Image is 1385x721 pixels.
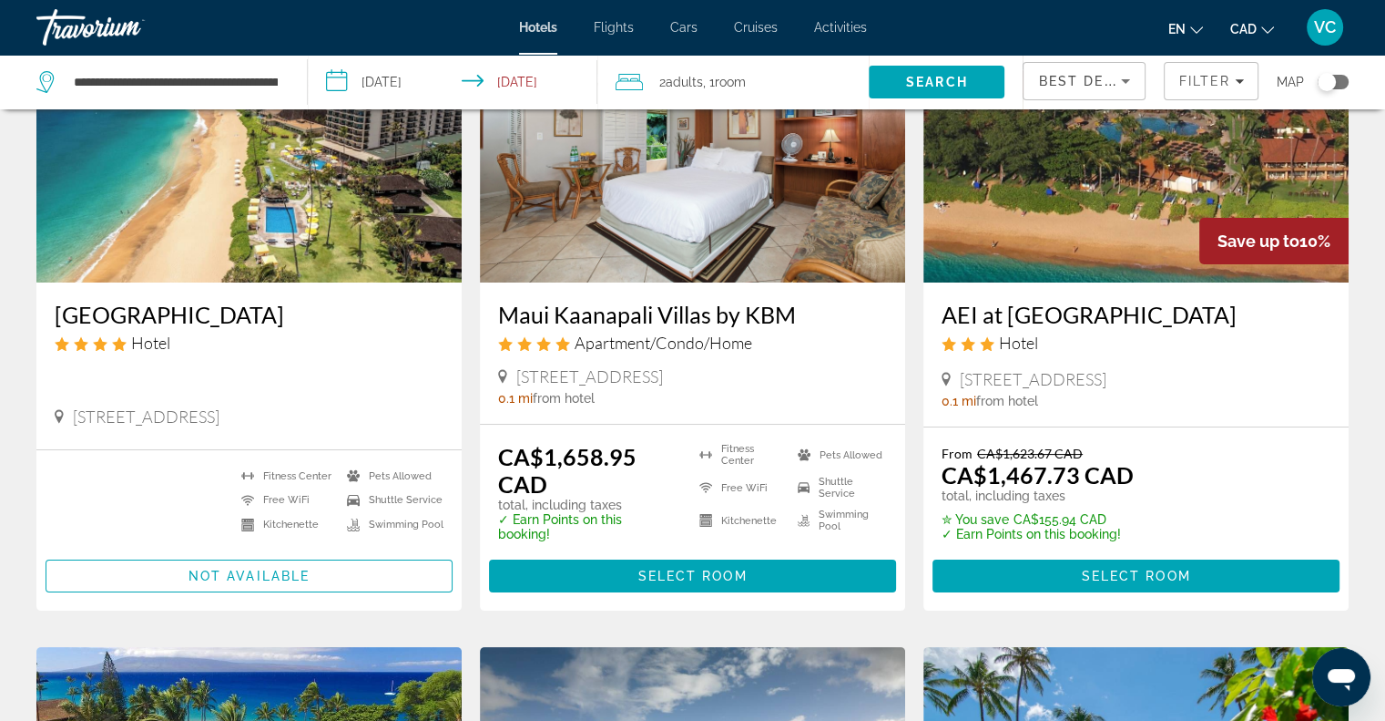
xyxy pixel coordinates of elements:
p: ✓ Earn Points on this booking! [942,527,1134,541]
a: Select Room [932,563,1339,583]
span: Hotel [131,333,170,353]
li: Swimming Pool [338,517,443,532]
span: Filter [1178,74,1230,88]
span: 0.1 mi [498,391,533,406]
a: Maui Kaanapali Villas by KBM [498,301,887,328]
span: Adults [666,75,703,89]
li: Pets Allowed [338,469,443,484]
iframe: Button to launch messaging window [1312,648,1370,706]
span: VC [1314,18,1336,36]
span: Select Room [637,569,747,583]
span: from hotel [533,391,595,406]
button: Change currency [1230,15,1274,42]
a: [GEOGRAPHIC_DATA] [55,301,443,328]
span: Hotel [999,333,1038,353]
span: Room [715,75,746,89]
li: Kitchenette [690,509,789,532]
button: Select check in and out date [308,55,597,109]
button: Not available [46,560,453,592]
a: Travorium [36,4,219,51]
li: Shuttle Service [338,493,443,509]
button: Select Room [489,560,896,592]
span: from hotel [976,394,1038,408]
a: Hotels [519,20,557,35]
span: From [942,446,973,461]
a: Cars [670,20,698,35]
li: Fitness Center [232,469,338,484]
button: Select Room [932,560,1339,592]
span: Save up to [1217,232,1299,251]
span: Not available [188,569,310,583]
li: Kitchenette [232,517,338,532]
button: Toggle map [1304,74,1349,90]
div: 4 star Hotel [55,333,443,353]
a: AEI at [GEOGRAPHIC_DATA] [942,301,1330,328]
span: 0.1 mi [942,394,976,408]
input: Search hotel destination [72,68,280,96]
a: Cruises [734,20,778,35]
p: CA$155.94 CAD [942,512,1134,527]
div: 10% [1199,218,1349,264]
li: Shuttle Service [789,476,887,500]
span: [STREET_ADDRESS] [73,407,219,427]
a: Activities [814,20,867,35]
span: , 1 [703,69,746,95]
p: total, including taxes [942,489,1134,503]
span: ✮ You save [942,512,1009,527]
button: Travelers: 2 adults, 0 children [597,55,869,109]
span: [STREET_ADDRESS] [516,366,663,386]
p: total, including taxes [498,498,677,512]
del: CA$1,623.67 CAD [977,446,1083,461]
a: Not available [46,563,453,583]
span: en [1168,22,1186,36]
li: Swimming Pool [789,509,887,532]
span: 2 [659,69,703,95]
ins: CA$1,467.73 CAD [942,461,1134,489]
span: Search [906,75,968,89]
span: Map [1277,69,1304,95]
li: Free WiFi [232,493,338,509]
button: Search [869,66,1004,98]
div: 3 star Hotel [942,333,1330,353]
li: Free WiFi [690,476,789,500]
button: Change language [1168,15,1203,42]
span: Apartment/Condo/Home [575,333,752,353]
span: Best Deals [1038,74,1133,88]
span: CAD [1230,22,1257,36]
span: [STREET_ADDRESS] [960,369,1106,389]
button: Filters [1164,62,1258,100]
span: Select Room [1081,569,1190,583]
ins: CA$1,658.95 CAD [498,443,636,498]
p: ✓ Earn Points on this booking! [498,512,677,541]
a: Select Room [489,563,896,583]
button: User Menu [1301,8,1349,46]
div: 4 star Apartment [498,333,887,353]
li: Fitness Center [690,443,789,467]
a: Flights [594,20,634,35]
li: Pets Allowed [789,443,887,467]
mat-select: Sort by [1038,70,1130,92]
